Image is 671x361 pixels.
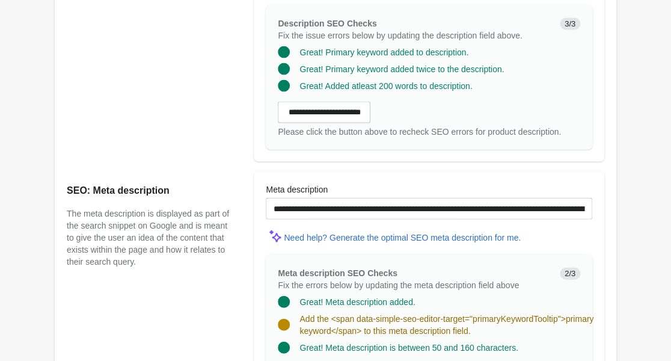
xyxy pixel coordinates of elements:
span: Meta description SEO Checks [278,268,397,277]
span: Great! Meta description added. [299,297,415,306]
span: Great! Added atleast 200 words to description. [299,81,472,90]
span: Great! Meta description is between 50 and 160 characters. [299,342,518,352]
span: 2/3 [560,267,580,279]
p: Fix the issue errors below by updating the description field above. [278,29,550,41]
label: Meta description [266,183,328,195]
span: Great! Primary keyword added twice to the description. [299,64,504,73]
p: The meta description is displayed as part of the search snippet on Google and is meant to give th... [67,207,230,267]
button: Need help? Generate the optimal SEO meta description for me. [279,226,525,248]
p: Fix the errors below by updating the meta description field above [278,279,550,291]
img: MagicMinor-0c7ff6cd6e0e39933513fd390ee66b6c2ef63129d1617a7e6fa9320d2ce6cec8.svg [266,226,284,244]
div: Please click the button above to recheck SEO errors for product description. [278,125,580,137]
div: Need help? Generate the optimal SEO meta description for me. [284,232,521,242]
span: 3/3 [560,17,580,29]
h2: SEO: Meta description [67,183,230,197]
span: Great! Primary keyword added to description. [299,47,468,57]
span: Add the <span data-simple-seo-editor-target="primaryKeywordTooltip">primary keyword</span> to thi... [299,313,593,335]
span: Description SEO Checks [278,18,376,28]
